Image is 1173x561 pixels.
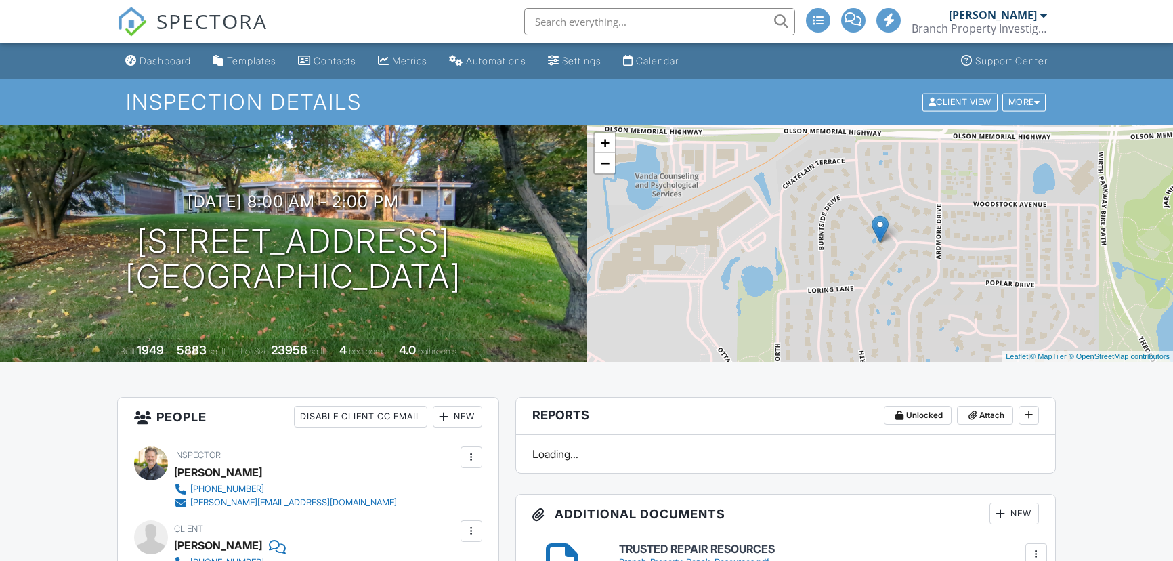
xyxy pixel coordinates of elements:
a: Templates [207,49,282,74]
a: Leaflet [1006,352,1028,360]
input: Search everything... [524,8,795,35]
div: 5883 [177,343,207,357]
div: [PERSON_NAME][EMAIL_ADDRESS][DOMAIN_NAME] [190,497,397,508]
div: Settings [562,55,601,66]
a: © MapTiler [1030,352,1067,360]
div: | [1002,351,1173,362]
a: Settings [542,49,607,74]
span: Built [120,346,135,356]
div: 23958 [271,343,307,357]
div: [PERSON_NAME] [174,462,262,482]
span: sq.ft. [310,346,326,356]
a: Automations (Advanced) [444,49,532,74]
a: Support Center [956,49,1053,74]
h1: Inspection Details [126,90,1047,114]
div: Automations [466,55,526,66]
span: bathrooms [418,346,456,356]
a: Metrics [372,49,433,74]
div: Metrics [392,55,427,66]
h3: Additional Documents [516,495,1055,533]
span: SPECTORA [156,7,268,35]
h1: [STREET_ADDRESS] [GEOGRAPHIC_DATA] [125,224,461,295]
div: 4 [339,343,347,357]
div: Dashboard [140,55,191,66]
a: Dashboard [120,49,196,74]
div: Templates [227,55,276,66]
div: Branch Property Investigations [912,22,1047,35]
a: Calendar [618,49,684,74]
a: Zoom out [595,153,615,173]
div: [PERSON_NAME] [174,535,262,556]
div: New [433,406,482,428]
h3: [DATE] 8:00 am - 2:00 pm [188,192,399,211]
a: [PHONE_NUMBER] [174,482,397,496]
a: Zoom in [595,133,615,153]
div: Contacts [314,55,356,66]
a: SPECTORA [117,18,268,47]
img: The Best Home Inspection Software - Spectora [117,7,147,37]
span: Client [174,524,203,534]
span: sq. ft. [209,346,228,356]
a: Contacts [293,49,362,74]
div: 1949 [137,343,164,357]
div: Calendar [636,55,679,66]
span: bedrooms [349,346,386,356]
h3: People [118,398,498,436]
div: More [1002,93,1046,111]
span: Lot Size [240,346,269,356]
div: Client View [922,93,998,111]
span: Inspector [174,450,221,460]
a: [PERSON_NAME][EMAIL_ADDRESS][DOMAIN_NAME] [174,496,397,510]
div: [PERSON_NAME] [949,8,1037,22]
div: Disable Client CC Email [294,406,427,428]
div: New [989,503,1039,524]
div: [PHONE_NUMBER] [190,484,264,495]
div: Support Center [975,55,1048,66]
a: © OpenStreetMap contributors [1069,352,1170,360]
h6: TRUSTED REPAIR RESOURCES [619,543,1039,556]
a: Client View [921,96,1001,106]
div: 4.0 [399,343,416,357]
